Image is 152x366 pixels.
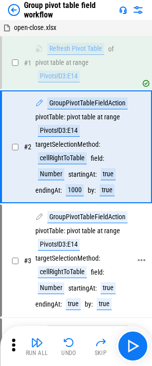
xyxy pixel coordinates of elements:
[67,113,103,121] div: pivot table at
[47,43,104,55] div: Refresh Pivot Table
[67,227,103,235] div: pivot table at
[125,338,141,354] img: Main button
[68,285,97,292] div: startingAt :
[31,337,43,349] img: Run All
[47,211,128,223] div: GroupPivotTableFieldAction
[38,152,87,164] div: cellRightToTable
[95,337,107,349] img: Skip
[66,298,81,310] div: true
[38,239,80,251] div: Pivots!D3:E14
[100,184,115,196] div: true
[101,282,116,294] div: true
[24,59,31,67] span: # 1
[38,125,80,137] div: Pivots!D3:E14
[91,269,104,276] div: field :
[38,282,64,294] div: Number
[26,350,48,356] div: Run All
[35,59,71,66] div: pivot table at
[8,4,20,16] img: Back
[35,141,100,148] div: targetSelectionMethod :
[101,168,116,180] div: true
[104,227,120,235] div: range
[108,45,114,53] div: of
[35,187,62,194] div: endingAt :
[104,113,120,121] div: range
[119,6,127,14] img: Support
[53,334,85,358] button: Undo
[38,266,87,278] div: cellRightToTable
[91,155,104,162] div: field :
[35,113,65,121] div: pivotTable :
[47,325,128,337] div: GroupPivotTableFieldAction
[21,334,53,358] button: Run All
[24,0,115,19] div: Group pivot table field workflow
[73,59,89,66] div: range
[24,257,31,265] span: # 3
[24,143,31,151] span: # 2
[35,255,100,262] div: targetSelectionMethod :
[88,187,96,194] div: by :
[85,301,93,308] div: by :
[97,298,112,310] div: true
[38,70,80,82] div: Pivots!D3:E14
[35,227,65,235] div: pivotTable :
[95,350,107,356] div: Skip
[85,334,117,358] button: Skip
[38,168,64,180] div: Number
[66,184,84,196] div: 1000
[68,171,97,178] div: startingAt :
[35,301,62,308] div: endingAt :
[61,350,76,356] div: Undo
[14,23,56,31] span: open-close.xlsx
[132,4,144,16] img: Settings menu
[63,337,75,349] img: Undo
[47,97,128,109] div: GroupPivotTableFieldAction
